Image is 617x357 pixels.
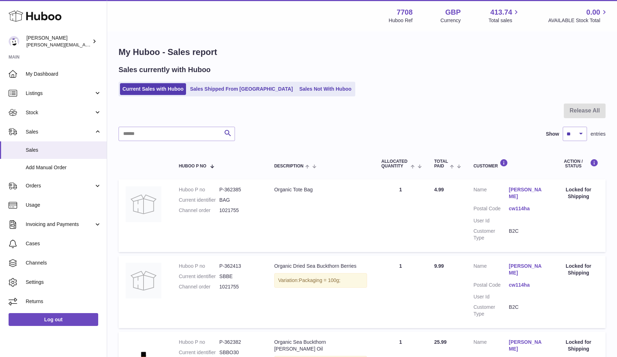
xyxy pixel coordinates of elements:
[26,202,101,208] span: Usage
[26,35,91,48] div: [PERSON_NAME]
[509,205,544,212] a: cw114ha
[473,293,509,300] dt: User Id
[434,159,448,169] span: Total paid
[546,131,559,137] label: Show
[9,36,19,47] img: victor@erbology.co
[26,260,101,266] span: Channels
[126,263,161,298] img: no-photo.jpg
[219,349,260,356] dd: SBBO30
[434,263,444,269] span: 9.99
[558,339,598,352] div: Locked for Shipping
[219,273,260,280] dd: SBBE
[179,349,220,356] dt: Current identifier
[445,7,461,17] strong: GBP
[509,304,544,317] dd: B2C
[473,282,509,290] dt: Postal Code
[473,159,544,169] div: Customer
[26,129,94,135] span: Sales
[586,7,600,17] span: 0.00
[119,65,211,75] h2: Sales currently with Huboo
[473,205,509,214] dt: Postal Code
[374,256,427,328] td: 1
[179,339,220,346] dt: Huboo P no
[26,109,94,116] span: Stock
[274,273,367,288] div: Variation:
[219,207,260,214] dd: 1021755
[434,187,444,192] span: 4.99
[26,279,101,286] span: Settings
[488,17,520,24] span: Total sales
[26,71,101,77] span: My Dashboard
[441,17,461,24] div: Currency
[488,7,520,24] a: 413.74 Total sales
[397,7,413,17] strong: 7708
[274,263,367,270] div: Organic Dried Sea Buckthorn Berries
[558,263,598,276] div: Locked for Shipping
[509,282,544,288] a: cw114ha
[591,131,606,137] span: entries
[274,186,367,193] div: Organic Tote Bag
[509,263,544,276] a: [PERSON_NAME]
[26,164,101,171] span: Add Manual Order
[434,339,447,345] span: 25.99
[558,159,598,169] div: Action / Status
[548,17,608,24] span: AVAILABLE Stock Total
[179,273,220,280] dt: Current identifier
[473,339,509,354] dt: Name
[26,240,101,247] span: Cases
[389,17,413,24] div: Huboo Ref
[179,197,220,203] dt: Current identifier
[120,83,186,95] a: Current Sales with Huboo
[473,228,509,241] dt: Customer Type
[26,90,94,97] span: Listings
[219,283,260,290] dd: 1021755
[126,186,161,222] img: no-photo.jpg
[509,186,544,200] a: [PERSON_NAME]
[219,197,260,203] dd: BAG
[179,207,220,214] dt: Channel order
[473,304,509,317] dt: Customer Type
[26,182,94,189] span: Orders
[473,186,509,202] dt: Name
[490,7,512,17] span: 413.74
[26,42,143,47] span: [PERSON_NAME][EMAIL_ADDRESS][DOMAIN_NAME]
[274,339,367,352] div: Organic Sea Buckthorn [PERSON_NAME] Oil
[299,277,340,283] span: Packaging = 100g;
[374,179,427,252] td: 1
[179,263,220,270] dt: Huboo P no
[473,263,509,278] dt: Name
[509,339,544,352] a: [PERSON_NAME]
[219,186,260,193] dd: P-362385
[26,221,94,228] span: Invoicing and Payments
[219,339,260,346] dd: P-362382
[179,164,206,169] span: Huboo P no
[119,46,606,58] h1: My Huboo - Sales report
[297,83,354,95] a: Sales Not With Huboo
[558,186,598,200] div: Locked for Shipping
[274,164,304,169] span: Description
[509,228,544,241] dd: B2C
[187,83,295,95] a: Sales Shipped From [GEOGRAPHIC_DATA]
[381,159,409,169] span: ALLOCATED Quantity
[219,263,260,270] dd: P-362413
[473,217,509,224] dt: User Id
[26,147,101,154] span: Sales
[179,283,220,290] dt: Channel order
[179,186,220,193] dt: Huboo P no
[26,298,101,305] span: Returns
[9,313,98,326] a: Log out
[548,7,608,24] a: 0.00 AVAILABLE Stock Total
